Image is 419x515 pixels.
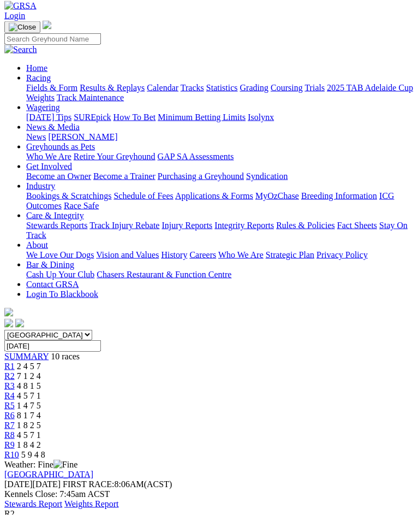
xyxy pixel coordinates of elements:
[4,362,15,371] a: R1
[17,430,41,440] span: 4 5 7 1
[26,191,111,200] a: Bookings & Scratchings
[26,211,84,220] a: Care & Integrity
[4,371,15,381] a: R2
[4,381,15,390] a: R3
[26,162,72,171] a: Get Involved
[4,489,415,499] div: Kennels Close: 7:45am ACST
[113,191,173,200] a: Schedule of Fees
[4,45,37,55] img: Search
[4,470,93,479] a: [GEOGRAPHIC_DATA]
[26,191,415,211] div: Industry
[89,221,159,230] a: Track Injury Rebate
[26,270,415,280] div: Bar & Dining
[327,83,413,92] a: 2025 TAB Adelaide Cup
[57,93,124,102] a: Track Maintenance
[161,221,212,230] a: Injury Reports
[17,401,41,410] span: 1 4 7 5
[218,250,264,259] a: Who We Are
[4,430,15,440] a: R8
[158,113,246,122] a: Minimum Betting Limits
[4,33,101,45] input: Search
[4,450,19,459] a: R10
[4,11,25,20] a: Login
[4,411,15,420] span: R6
[4,352,49,361] a: SUMMARY
[26,260,74,269] a: Bar & Dining
[181,83,204,92] a: Tracks
[26,93,55,102] a: Weights
[301,191,377,200] a: Breeding Information
[276,221,335,230] a: Rules & Policies
[266,250,314,259] a: Strategic Plan
[17,381,41,390] span: 4 8 1 5
[9,23,36,32] img: Close
[26,113,415,122] div: Wagering
[26,289,98,299] a: Login To Blackbook
[4,480,61,489] span: [DATE]
[26,181,55,191] a: Industry
[4,499,62,508] a: Stewards Report
[248,113,274,122] a: Isolynx
[26,221,87,230] a: Stewards Reports
[26,152,415,162] div: Greyhounds as Pets
[21,450,45,459] span: 5 9 4 8
[161,250,187,259] a: History
[4,460,77,469] span: Weather: Fine
[63,480,172,489] span: 8:06AM(ACST)
[4,340,101,352] input: Select date
[26,142,95,151] a: Greyhounds as Pets
[4,440,15,449] span: R9
[74,113,111,122] a: SUREpick
[17,371,41,381] span: 7 1 2 4
[26,113,71,122] a: [DATE] Tips
[26,171,415,181] div: Get Involved
[271,83,303,92] a: Coursing
[4,21,40,33] button: Toggle navigation
[4,319,13,328] img: facebook.svg
[51,352,80,361] span: 10 races
[206,83,238,92] a: Statistics
[93,171,155,181] a: Become a Trainer
[4,421,15,430] a: R7
[189,250,216,259] a: Careers
[63,480,114,489] span: FIRST RACE:
[26,152,71,161] a: Who We Are
[304,83,325,92] a: Trials
[26,132,46,141] a: News
[96,250,159,259] a: Vision and Values
[4,401,15,410] a: R5
[26,83,77,92] a: Fields & Form
[26,73,51,82] a: Racing
[17,391,41,400] span: 4 5 7 1
[26,240,48,250] a: About
[26,191,394,210] a: ICG Outcomes
[26,63,47,73] a: Home
[316,250,368,259] a: Privacy Policy
[255,191,299,200] a: MyOzChase
[15,319,24,328] img: twitter.svg
[17,362,41,371] span: 2 4 5 7
[214,221,274,230] a: Integrity Reports
[43,21,51,29] img: logo-grsa-white.png
[175,191,253,200] a: Applications & Forms
[26,103,60,112] a: Wagering
[26,122,80,132] a: News & Media
[48,132,117,141] a: [PERSON_NAME]
[4,1,37,11] img: GRSA
[240,83,268,92] a: Grading
[64,499,119,508] a: Weights Report
[26,221,408,240] a: Stay On Track
[26,171,91,181] a: Become an Owner
[4,391,15,400] span: R4
[26,221,415,240] div: Care & Integrity
[17,440,41,449] span: 1 8 4 2
[17,411,41,420] span: 8 1 7 4
[337,221,377,230] a: Fact Sheets
[64,201,99,210] a: Race Safe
